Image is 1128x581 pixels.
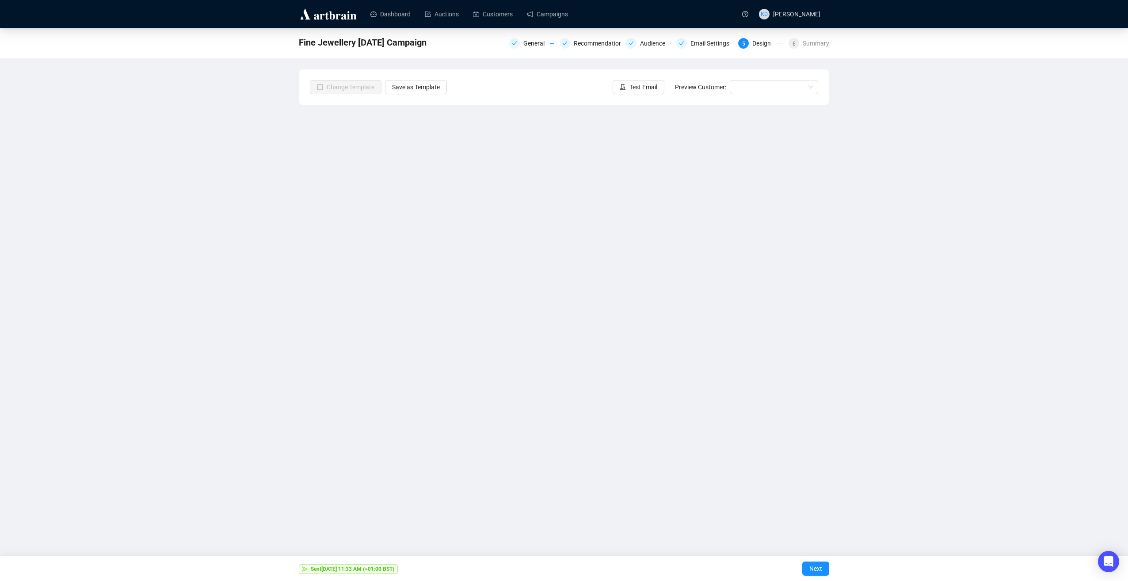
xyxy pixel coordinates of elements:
a: Auctions [425,3,459,26]
a: Dashboard [370,3,411,26]
span: Test Email [629,82,657,92]
div: Email Settings [676,38,733,49]
span: experiment [620,84,626,90]
div: Audience [626,38,671,49]
span: [PERSON_NAME] [773,11,820,18]
span: Next [809,556,822,581]
a: Campaigns [527,3,568,26]
div: Recommendations [560,38,621,49]
span: Preview Customer: [675,84,726,91]
span: 6 [793,41,796,47]
div: Audience [640,38,671,49]
button: Change Template [310,80,381,94]
a: Customers [473,3,513,26]
div: Summary [803,38,829,49]
div: Open Intercom Messenger [1098,551,1119,572]
strong: Sent [DATE] 11:33 AM (+01:00 BST) [311,566,394,572]
span: question-circle [742,11,748,17]
span: 5 [742,41,745,47]
span: Fine Jewellery October 2025 Campaign [299,35,427,50]
button: Save as Template [385,80,447,94]
span: check [629,41,634,46]
span: check [679,41,684,46]
div: General [523,38,550,49]
img: logo [299,7,358,21]
span: check [512,41,517,46]
div: Email Settings [690,38,735,49]
div: Recommendations [574,38,631,49]
span: send [302,566,308,572]
button: Test Email [613,80,664,94]
div: 6Summary [789,38,829,49]
span: Save as Template [392,82,440,92]
span: KD [761,10,768,19]
span: check [562,41,568,46]
div: General [509,38,554,49]
button: Next [802,562,829,576]
div: Design [752,38,776,49]
div: 5Design [738,38,783,49]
